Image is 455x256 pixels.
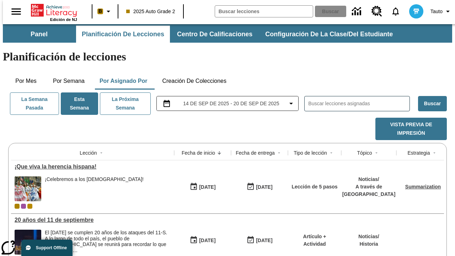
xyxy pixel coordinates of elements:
[357,149,372,156] div: Tópico
[287,99,295,108] svg: Collapse Date Range Filter
[375,118,447,140] button: Vista previa de impresión
[126,8,175,15] span: 2025 Auto Grade 2
[156,73,232,90] button: Creación de colecciones
[15,217,171,223] div: 20 años del 11 de septiembre
[342,183,396,198] p: A través de [GEOGRAPHIC_DATA]
[15,204,20,209] div: Clase actual
[256,236,272,245] div: [DATE]
[3,50,452,63] h1: Planificación de lecciones
[45,230,171,255] div: El 11 de septiembre de 2021 se cumplen 20 años de los ataques del 11-S. A lo largo de todo el paí...
[199,236,215,245] div: [DATE]
[386,2,405,21] a: Notificaciones
[182,149,215,156] div: Fecha de inicio
[291,183,337,191] p: Lección de 5 pasos
[259,26,398,43] button: Configuración de la clase/del estudiante
[21,240,73,256] button: Support Offline
[215,149,224,157] button: Sort
[47,73,90,90] button: Por semana
[8,73,44,90] button: Por mes
[95,5,116,18] button: Boost El color de la clase es anaranjado claro. Cambiar el color de la clase.
[409,4,423,18] img: avatar image
[10,92,59,115] button: La semana pasada
[215,6,313,17] input: Buscar campo
[291,233,338,248] p: Artículo + Actividad
[405,184,441,190] a: Summarization
[45,230,171,254] div: El [DATE] se cumplen 20 años de los ataques del 11-S. A lo largo de todo el país, el pueblo de [G...
[199,183,215,192] div: [DATE]
[15,164,171,170] div: ¡Que viva la herencia hispana!
[45,176,144,201] div: ¡Celebremos a los hispanoamericanos!
[97,149,106,157] button: Sort
[4,26,75,43] button: Panel
[15,164,171,170] a: ¡Que viva la herencia hispana!, Lecciones
[45,176,144,182] div: ¡Celebremos a los [DEMOGRAPHIC_DATA]!
[367,2,386,21] a: Centro de recursos, Se abrirá en una pestaña nueva.
[256,183,272,192] div: [DATE]
[187,180,218,194] button: 09/15/25: Primer día en que estuvo disponible la lección
[348,2,367,21] a: Centro de información
[36,245,67,250] span: Support Offline
[405,2,428,21] button: Escoja un nuevo avatar
[294,149,327,156] div: Tipo de lección
[275,149,283,157] button: Sort
[100,92,151,115] button: La próxima semana
[183,100,279,107] span: 14 de sep de 2025 - 20 de sep de 2025
[80,149,97,156] div: Lección
[15,176,41,201] img: dos filas de mujeres hispanas en un desfile que celebra la cultura hispana. Las mujeres lucen col...
[61,92,98,115] button: Esta semana
[76,26,170,43] button: Planificación de lecciones
[236,149,275,156] div: Fecha de entrega
[430,149,439,157] button: Sort
[418,96,447,111] button: Buscar
[15,217,171,223] a: 20 años del 11 de septiembre, Lecciones
[21,204,26,209] div: OL 2025 Auto Grade 3
[15,230,41,255] img: Tributo con luces en la ciudad de Nueva York desde el Parque Estatal Liberty (Nueva Jersey)
[50,17,77,22] span: Edición de NJ
[3,24,452,43] div: Subbarra de navegación
[27,204,32,209] div: New 2025 class
[160,99,296,108] button: Seleccione el intervalo de fechas opción del menú
[327,149,336,157] button: Sort
[358,240,379,248] p: Historia
[342,176,396,183] p: Noticias /
[372,149,381,157] button: Sort
[428,5,455,18] button: Perfil/Configuración
[31,2,77,22] div: Portada
[407,149,430,156] div: Estrategia
[94,73,153,90] button: Por asignado por
[6,1,27,22] button: Abrir el menú lateral
[308,98,409,109] input: Buscar lecciones asignadas
[98,7,102,16] span: B
[358,233,379,240] p: Noticias /
[31,3,77,17] a: Portada
[244,234,275,247] button: 09/14/25: Último día en que podrá accederse la lección
[244,180,275,194] button: 09/21/25: Último día en que podrá accederse la lección
[430,8,443,15] span: Tauto
[187,234,218,247] button: 09/14/25: Primer día en que estuvo disponible la lección
[3,26,399,43] div: Subbarra de navegación
[73,247,78,253] span: …
[171,26,258,43] button: Centro de calificaciones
